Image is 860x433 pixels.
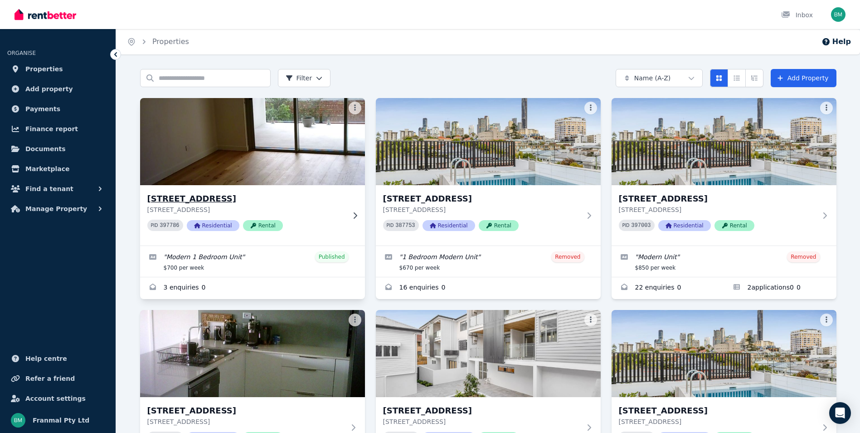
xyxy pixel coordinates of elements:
small: PID [387,223,394,228]
a: Marketplace [7,160,108,178]
img: 11/157 Harcourt St, New Farm [376,310,601,397]
button: Help [821,36,851,47]
span: ORGANISE [7,50,36,56]
span: Rental [479,220,519,231]
small: PID [151,223,158,228]
code: 397003 [631,222,651,229]
code: 397786 [160,222,179,229]
a: Add Property [771,69,836,87]
a: Properties [152,37,189,46]
span: Properties [25,64,63,74]
p: [STREET_ADDRESS] [619,417,816,426]
nav: Breadcrumb [116,29,200,54]
span: Residential [187,220,239,231]
span: Payments [25,103,60,114]
small: PID [622,223,630,228]
a: Edit listing: Modern 1 Bedroom Unit [140,246,365,277]
button: More options [584,314,597,326]
img: 4/157 Harcourt St, New Farm [376,98,601,185]
p: [STREET_ADDRESS] [147,417,345,426]
span: Marketplace [25,163,69,174]
a: Refer a friend [7,369,108,388]
button: More options [820,314,833,326]
h3: [STREET_ADDRESS] [383,404,581,417]
h3: [STREET_ADDRESS] [619,404,816,417]
span: Find a tenant [25,183,73,194]
a: Add property [7,80,108,98]
a: Enquiries for 1/157 Harcourt St, New Farm [140,277,365,299]
a: 4/157 Harcourt St, New Farm[STREET_ADDRESS][STREET_ADDRESS]PID 387753ResidentialRental [376,98,601,246]
img: RentBetter [15,8,76,21]
h3: [STREET_ADDRESS] [147,404,345,417]
button: Name (A-Z) [616,69,703,87]
span: Franmal Pty Ltd [33,415,89,426]
span: Add property [25,84,73,94]
p: [STREET_ADDRESS] [383,417,581,426]
a: Finance report [7,120,108,138]
span: Rental [714,220,754,231]
a: Edit listing: 1 Bedroom Modern Unit [376,246,601,277]
div: Inbox [781,10,813,20]
code: 387753 [395,222,415,229]
a: 6/157 Harcourt St, New Farm[STREET_ADDRESS][STREET_ADDRESS]PID 397003ResidentialRental [612,98,836,246]
h3: [STREET_ADDRESS] [619,192,816,205]
a: Enquiries for 4/157 Harcourt St, New Farm [376,277,601,299]
a: Help centre [7,349,108,368]
a: Edit listing: Modern Unit [612,246,836,277]
span: Residential [658,220,711,231]
a: Properties [7,60,108,78]
button: Card view [710,69,728,87]
button: More options [349,102,361,114]
img: Franmal Pty Ltd [831,7,845,22]
span: Account settings [25,393,86,404]
button: Filter [278,69,331,87]
a: Documents [7,140,108,158]
img: 1/157 Harcourt St, New Farm [134,96,370,187]
button: More options [820,102,833,114]
span: Residential [423,220,475,231]
button: More options [349,314,361,326]
a: 1/157 Harcourt St, New Farm[STREET_ADDRESS][STREET_ADDRESS]PID 397786ResidentialRental [140,98,365,246]
button: Compact list view [728,69,746,87]
span: Finance report [25,123,78,134]
img: Franmal Pty Ltd [11,413,25,428]
span: Rental [243,220,283,231]
button: Find a tenant [7,180,108,198]
img: 9/36 Buruda St, Chermside [140,310,365,397]
span: Documents [25,143,66,154]
a: Applications for 6/157 Harcourt St, New Farm [724,277,836,299]
div: View options [710,69,763,87]
button: Manage Property [7,200,108,218]
a: Enquiries for 6/157 Harcourt St, New Farm [612,277,724,299]
p: [STREET_ADDRESS] [619,205,816,214]
span: Manage Property [25,203,87,214]
span: Help centre [25,353,67,364]
button: More options [584,102,597,114]
img: 6/157 Harcourt St, New Farm [612,98,836,185]
h3: [STREET_ADDRESS] [383,192,581,205]
span: Name (A-Z) [634,74,671,83]
img: 157 Harcourt St, New Farm [612,310,836,397]
a: Payments [7,100,108,118]
a: Account settings [7,389,108,408]
span: Filter [286,74,312,83]
p: [STREET_ADDRESS] [147,205,345,214]
p: [STREET_ADDRESS] [383,205,581,214]
button: Expanded list view [745,69,763,87]
div: Open Intercom Messenger [829,402,851,424]
span: Refer a friend [25,373,75,384]
h3: [STREET_ADDRESS] [147,192,345,205]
